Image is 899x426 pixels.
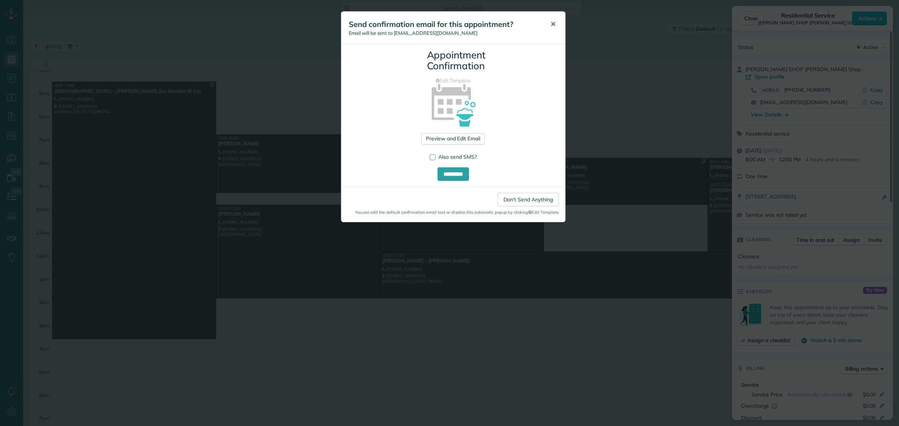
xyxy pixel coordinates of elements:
a: Preview and Edit Email [421,133,485,144]
a: Edit Template [347,77,560,84]
img: appointment_confirmation_icon-141e34405f88b12ade42628e8c248340957700ab75a12ae832a8710e9b578dc5.png [420,71,487,138]
a: Don't Send Anything [497,193,559,206]
h5: Send confirmation email for this appointment? [349,19,540,30]
h3: Appointment Confirmation [427,50,479,71]
span: ✕ [550,20,556,28]
span: Email will be sent to [EMAIL_ADDRESS][DOMAIN_NAME] [349,30,478,36]
small: You can edit the default confirmation email text or disable this automatic popup by clicking Edit... [348,209,559,215]
span: Also send SMS? [438,153,477,160]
